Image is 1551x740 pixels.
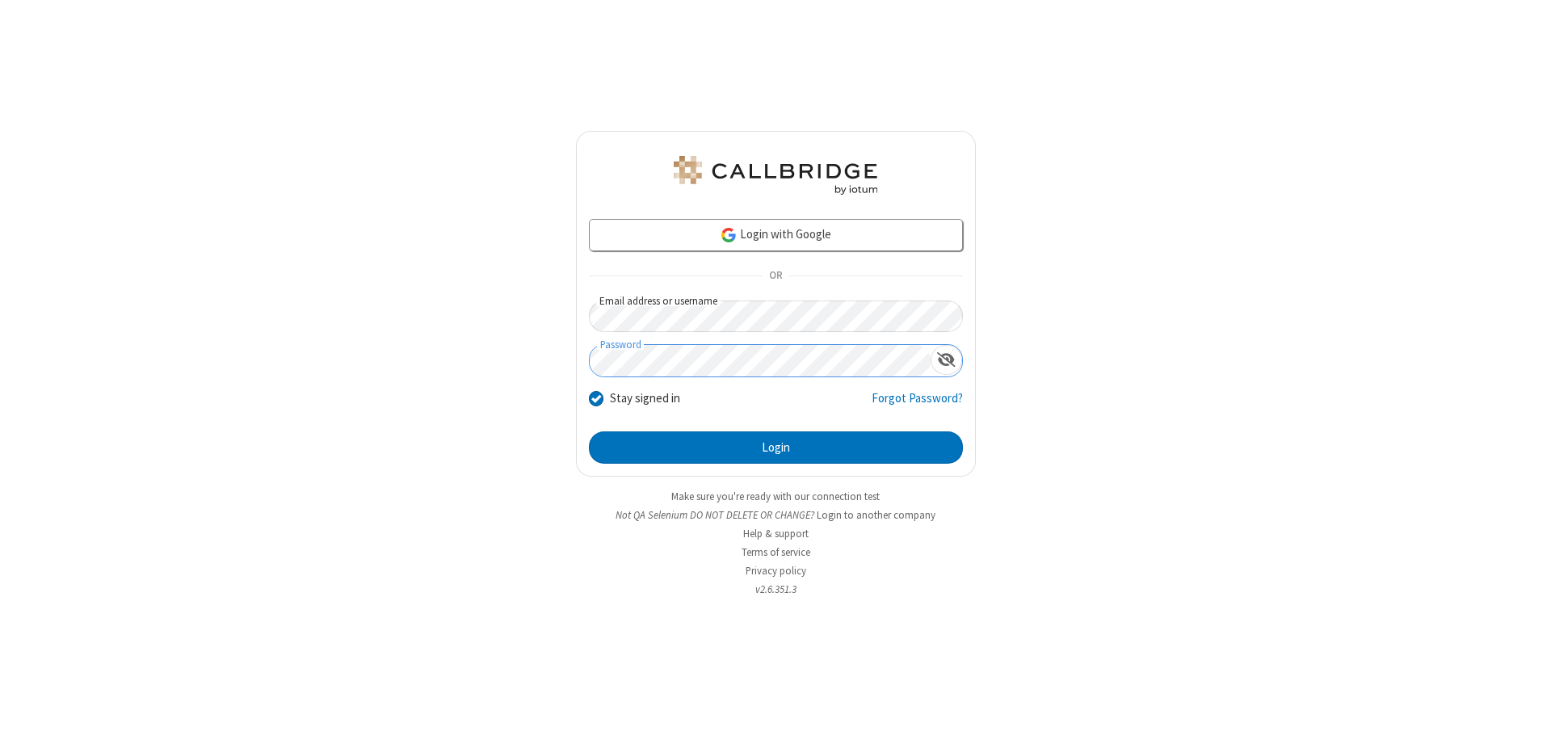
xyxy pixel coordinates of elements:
a: Forgot Password? [872,389,963,420]
input: Password [590,345,931,376]
a: Make sure you're ready with our connection test [671,490,880,503]
label: Stay signed in [610,389,680,408]
img: google-icon.png [720,226,738,244]
span: OR [763,265,788,288]
a: Login with Google [589,219,963,251]
input: Email address or username [589,301,963,332]
li: Not QA Selenium DO NOT DELETE OR CHANGE? [576,507,976,523]
a: Privacy policy [746,564,806,578]
a: Help & support [743,527,809,540]
a: Terms of service [742,545,810,559]
img: QA Selenium DO NOT DELETE OR CHANGE [670,156,881,195]
div: Show password [931,345,962,375]
button: Login to another company [817,507,935,523]
li: v2.6.351.3 [576,582,976,597]
button: Login [589,431,963,464]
